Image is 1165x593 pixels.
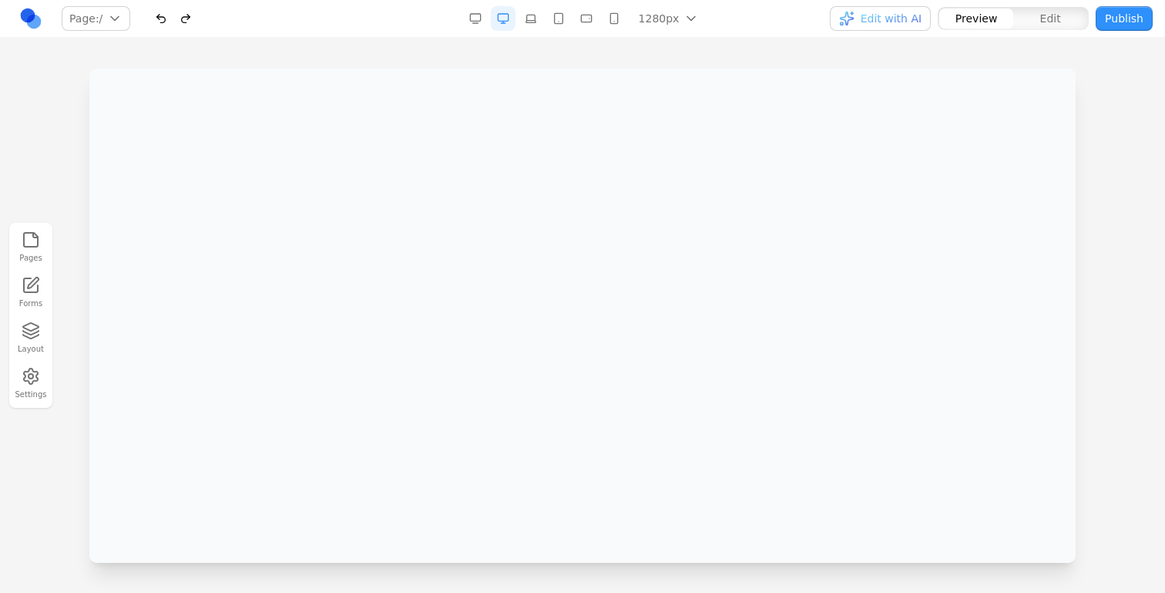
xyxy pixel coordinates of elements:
button: Edit with AI [830,6,931,31]
button: Publish [1096,6,1153,31]
button: Mobile [602,6,626,31]
iframe: Preview [89,69,1076,563]
button: Layout [14,318,48,358]
button: Mobile Landscape [574,6,599,31]
button: Page:/ [62,6,130,31]
button: Desktop [491,6,515,31]
span: Edit with AI [861,11,922,26]
span: Edit [1040,11,1061,26]
button: Laptop [519,6,543,31]
span: Preview [955,11,998,26]
button: Tablet [546,6,571,31]
button: Desktop Wide [463,6,488,31]
button: 1280px [630,6,709,31]
button: Settings [14,364,48,403]
button: Pages [14,227,48,267]
a: Forms [14,273,48,312]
